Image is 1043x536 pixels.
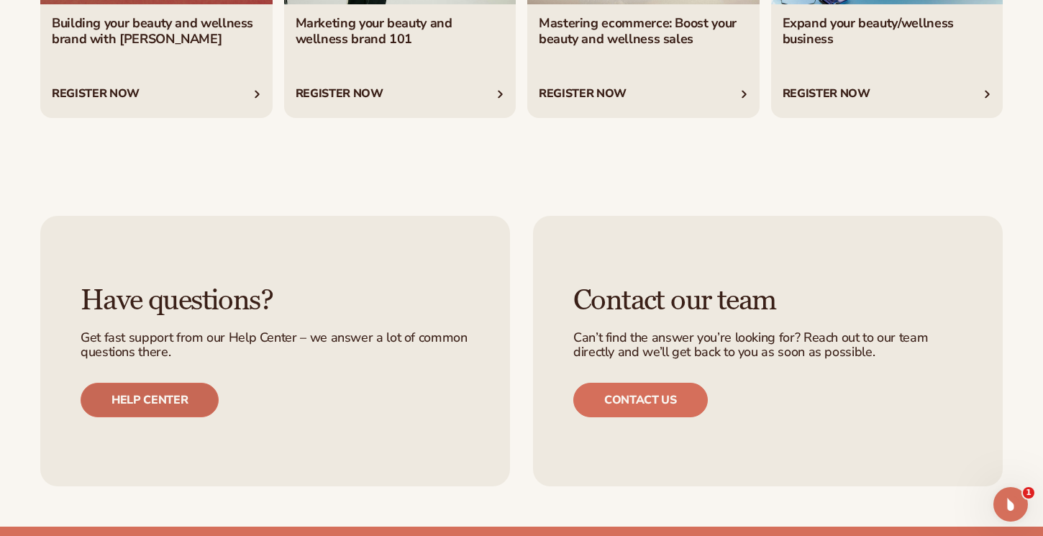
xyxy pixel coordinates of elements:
[81,285,470,317] h3: Have questions?
[993,487,1028,522] iframe: Intercom live chat
[1023,487,1034,499] span: 1
[573,285,962,317] h3: Contact our team
[81,331,470,360] p: Get fast support from our Help Center – we answer a lot of common questions there.
[573,383,708,417] a: Contact us
[81,383,219,417] a: Help center
[573,331,962,360] p: Can’t find the answer you’re looking for? Reach out to our team directly and we’ll get back to yo...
